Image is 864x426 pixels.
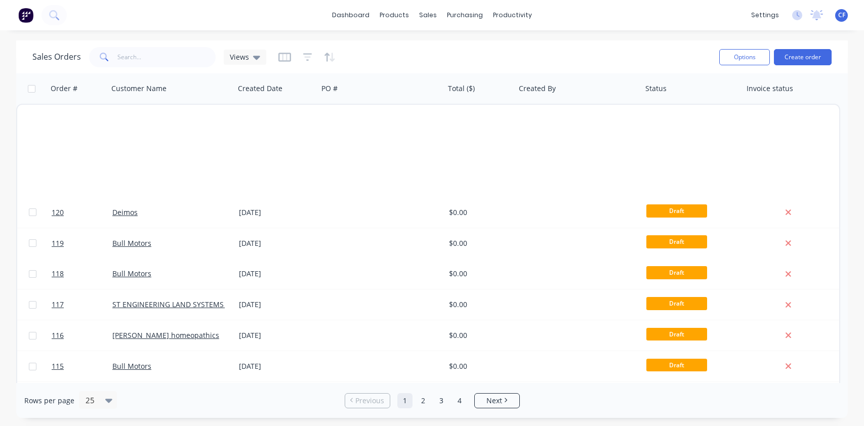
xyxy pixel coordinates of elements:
[239,361,314,371] div: [DATE]
[416,393,431,408] a: Page 2
[646,204,707,217] span: Draft
[719,49,770,65] button: Options
[646,328,707,340] span: Draft
[52,300,64,310] span: 117
[646,297,707,310] span: Draft
[345,396,390,406] a: Previous page
[112,269,151,278] a: Bull Motors
[52,351,112,381] a: 115
[449,207,509,218] div: $0.00
[488,8,537,23] div: productivity
[321,83,338,94] div: PO #
[230,52,249,62] span: Views
[18,8,33,23] img: Factory
[448,83,475,94] div: Total ($)
[32,52,81,62] h1: Sales Orders
[52,259,112,289] a: 118
[24,396,74,406] span: Rows per page
[646,235,707,248] span: Draft
[112,330,219,340] a: [PERSON_NAME] homeopathics
[519,83,556,94] div: Created By
[475,396,519,406] a: Next page
[449,300,509,310] div: $0.00
[449,330,509,340] div: $0.00
[645,83,667,94] div: Status
[375,8,414,23] div: products
[239,207,314,218] div: [DATE]
[449,269,509,279] div: $0.00
[112,361,151,371] a: Bull Motors
[52,382,112,412] a: 114
[111,83,167,94] div: Customer Name
[52,269,64,279] span: 118
[239,330,314,340] div: [DATE]
[112,207,138,217] a: Deimos
[52,238,64,248] span: 119
[397,393,413,408] a: Page 1 is your current page
[434,393,449,408] a: Page 3
[414,8,442,23] div: sales
[52,289,112,320] a: 117
[112,300,238,309] a: ST ENGINEERING LAND SYSTEMS LTD
[52,228,112,259] a: 119
[747,83,793,94] div: Invoice status
[452,393,467,408] a: Page 4
[327,8,375,23] a: dashboard
[52,320,112,351] a: 116
[442,8,488,23] div: purchasing
[486,396,502,406] span: Next
[449,238,509,248] div: $0.00
[52,361,64,371] span: 115
[52,207,64,218] span: 120
[239,300,314,310] div: [DATE]
[646,359,707,371] span: Draft
[838,11,845,20] span: CF
[646,266,707,279] span: Draft
[239,238,314,248] div: [DATE]
[746,8,784,23] div: settings
[774,49,832,65] button: Create order
[52,197,112,228] a: 120
[449,361,509,371] div: $0.00
[238,83,282,94] div: Created Date
[52,330,64,340] span: 116
[112,238,151,248] a: Bull Motors
[117,47,216,67] input: Search...
[239,269,314,279] div: [DATE]
[355,396,384,406] span: Previous
[341,393,524,408] ul: Pagination
[51,83,77,94] div: Order #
